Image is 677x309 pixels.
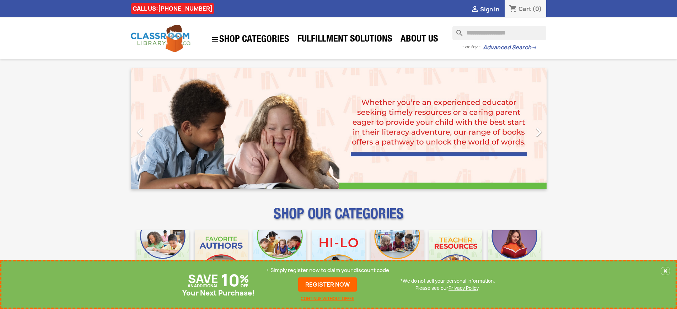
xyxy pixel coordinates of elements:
i: shopping_cart [509,5,517,13]
span: - or try - [462,43,483,50]
a:  Sign in [471,5,499,13]
i:  [131,123,149,141]
span: Cart [519,5,531,13]
img: CLC_HiLo_Mobile.jpg [312,230,365,283]
img: CLC_Favorite_Authors_Mobile.jpg [195,230,248,283]
img: CLC_Fiction_Nonfiction_Mobile.jpg [371,230,424,283]
ul: Carousel container [131,68,547,189]
i:  [530,123,548,141]
span: → [531,44,537,51]
a: About Us [397,33,442,47]
i: search [452,26,461,34]
div: CALL US: [131,3,214,14]
span: Sign in [480,5,499,13]
img: CLC_Phonics_And_Decodables_Mobile.jpg [253,230,306,283]
input: Search [452,26,546,40]
a: Next [484,68,547,189]
p: SHOP OUR CATEGORIES [131,212,547,224]
i:  [211,35,219,44]
a: Advanced Search→ [483,44,537,51]
img: CLC_Bulk_Mobile.jpg [136,230,189,283]
img: CLC_Dyslexia_Mobile.jpg [488,230,541,283]
a: Previous [131,68,193,189]
a: SHOP CATEGORIES [207,32,293,47]
i:  [471,5,479,14]
a: [PHONE_NUMBER] [158,5,213,12]
img: Classroom Library Company [131,25,191,52]
a: Fulfillment Solutions [294,33,396,47]
img: CLC_Teacher_Resources_Mobile.jpg [429,230,482,283]
span: (0) [532,5,542,13]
